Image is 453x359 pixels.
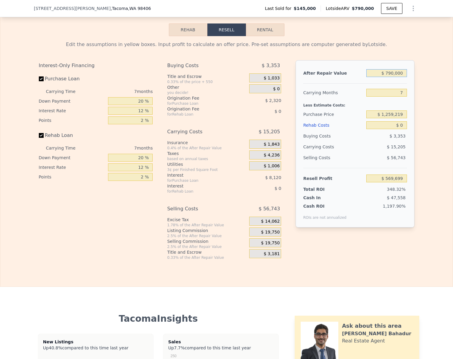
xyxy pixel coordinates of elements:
[303,109,364,120] div: Purchase Price
[389,134,405,138] span: $ 3,353
[262,60,280,71] span: $ 3,353
[39,60,153,71] div: Interest-Only Financing
[387,144,405,149] span: $ 15,205
[265,175,281,180] span: $ 8,120
[207,23,246,36] button: Resell
[303,87,364,98] div: Carrying Months
[303,173,364,184] div: Resell Profit
[264,163,280,169] span: $ 1,006
[275,186,281,191] span: $ 0
[303,152,364,163] div: Selling Costs
[381,3,402,14] button: SAVE
[264,153,280,158] span: $ 4,236
[167,183,234,189] div: Interest
[303,186,341,192] div: Total ROI
[264,76,280,81] span: $ 1,033
[167,106,234,112] div: Origination Fee
[167,234,247,238] div: 2.5% of the After Repair Value
[88,87,153,96] div: 7 months
[303,203,346,209] div: Cash ROI
[174,345,185,350] span: 7.7%
[167,189,234,194] div: for Rehab Loan
[167,217,247,223] div: Excise Tax
[43,339,148,345] div: New Listings
[167,167,247,172] div: 3¢ per Finished Square Foot
[39,41,414,48] div: Edit the assumptions in yellow boxes. Input profit to calculate an offer price. Pre-set assumptio...
[303,98,407,109] div: Less Estimate Costs:
[294,5,316,11] span: $145,000
[303,68,364,79] div: After Repair Value
[275,109,281,114] span: $ 0
[342,330,411,337] div: [PERSON_NAME] Bahadur
[46,143,85,153] div: Carrying Time
[273,86,280,92] span: $ 0
[167,126,234,137] div: Carrying Costs
[342,322,402,330] div: Ask about this area
[46,87,85,96] div: Carrying Time
[167,203,234,214] div: Selling Costs
[167,161,247,167] div: Utilities
[407,2,419,14] button: Show Options
[167,60,234,71] div: Buying Costs
[167,90,247,95] div: you decide!
[167,249,247,255] div: Title and Escrow
[167,112,234,117] div: for Rehab Loan
[303,195,341,201] div: Cash In
[167,79,247,84] div: 0.33% of the price + 550
[167,84,247,90] div: Other
[39,116,106,125] div: Points
[167,140,247,146] div: Insurance
[167,150,247,156] div: Taxes
[39,133,44,138] input: Rehab Loan
[167,223,247,227] div: 1.78% of the After Repair Value
[261,240,280,246] span: $ 19,750
[303,131,364,141] div: Buying Costs
[167,172,234,178] div: Interest
[265,5,294,11] span: Last Sold for
[352,6,374,11] span: $790,000
[170,354,176,358] text: 250
[167,244,247,249] div: 2.5% of the After Repair Value
[167,101,234,106] div: for Purchase Loan
[303,209,346,220] div: ROIs are not annualized
[111,5,151,11] span: , Tacoma
[264,251,280,257] span: $ 3,181
[128,6,151,11] span: , WA 98406
[303,120,364,131] div: Rehab Costs
[39,313,278,324] div: Tacoma Insights
[342,337,385,345] div: Real Estate Agent
[259,126,280,137] span: $ 15,205
[169,23,207,36] button: Rehab
[39,96,106,106] div: Down Payment
[387,155,405,160] span: $ 56,743
[167,156,247,161] div: based on annual taxes
[167,255,247,260] div: 0.33% of the After Repair Value
[39,130,106,141] label: Rehab Loan
[383,204,406,209] span: 1,197.90%
[34,5,111,11] span: [STREET_ADDRESS][PERSON_NAME]
[39,73,106,84] label: Purchase Loan
[43,345,148,348] div: Up compared to this time last year
[326,5,352,11] span: Lotside ARV
[39,76,44,81] input: Purchase Loan
[167,146,247,150] div: 0.4% of the After Repair Value
[303,141,341,152] div: Carrying Costs
[259,203,280,214] span: $ 56,743
[167,73,247,79] div: Title and Escrow
[265,98,281,103] span: $ 2,320
[39,153,106,162] div: Down Payment
[261,230,280,235] span: $ 19,750
[167,178,234,183] div: for Purchase Loan
[168,345,274,348] div: Up compared to this time last year
[168,339,274,345] div: Sales
[39,172,106,182] div: Points
[49,345,62,350] span: 40.8%
[246,23,284,36] button: Rental
[387,195,405,200] span: $ 47,558
[167,95,234,101] div: Origination Fee
[261,219,280,224] span: $ 14,062
[39,162,106,172] div: Interest Rate
[167,238,247,244] div: Selling Commission
[264,142,280,147] span: $ 1,843
[88,143,153,153] div: 7 months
